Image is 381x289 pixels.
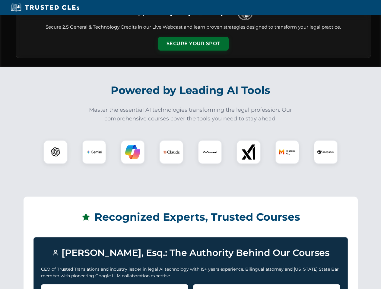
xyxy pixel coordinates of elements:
[47,143,64,161] img: ChatGPT Logo
[202,144,217,160] img: CoCounsel Logo
[9,3,81,12] img: Trusted CLEs
[279,144,296,160] img: Mistral AI Logo
[198,140,222,164] div: CoCounsel
[33,207,348,228] h2: Recognized Experts, Trusted Courses
[241,144,256,160] img: xAI Logo
[317,144,334,160] img: DeepSeek Logo
[87,144,102,160] img: Gemini Logo
[158,37,229,51] button: Secure Your Spot
[85,106,296,123] p: Master the essential AI technologies transforming the legal profession. Our comprehensive courses...
[121,140,145,164] div: Copilot
[159,140,183,164] div: Claude
[163,144,180,160] img: Claude Logo
[275,140,299,164] div: Mistral AI
[41,245,340,261] h3: [PERSON_NAME], Esq.: The Authority Behind Our Courses
[125,144,140,160] img: Copilot Logo
[43,140,68,164] div: ChatGPT
[23,24,364,31] p: Secure 2.5 General & Technology Credits in our Live Webcast and learn proven strategies designed ...
[314,140,338,164] div: DeepSeek
[41,266,340,279] p: CEO of Trusted Translations and industry leader in legal AI technology with 15+ years experience....
[24,80,358,101] h2: Powered by Leading AI Tools
[237,140,261,164] div: xAI
[82,140,106,164] div: Gemini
